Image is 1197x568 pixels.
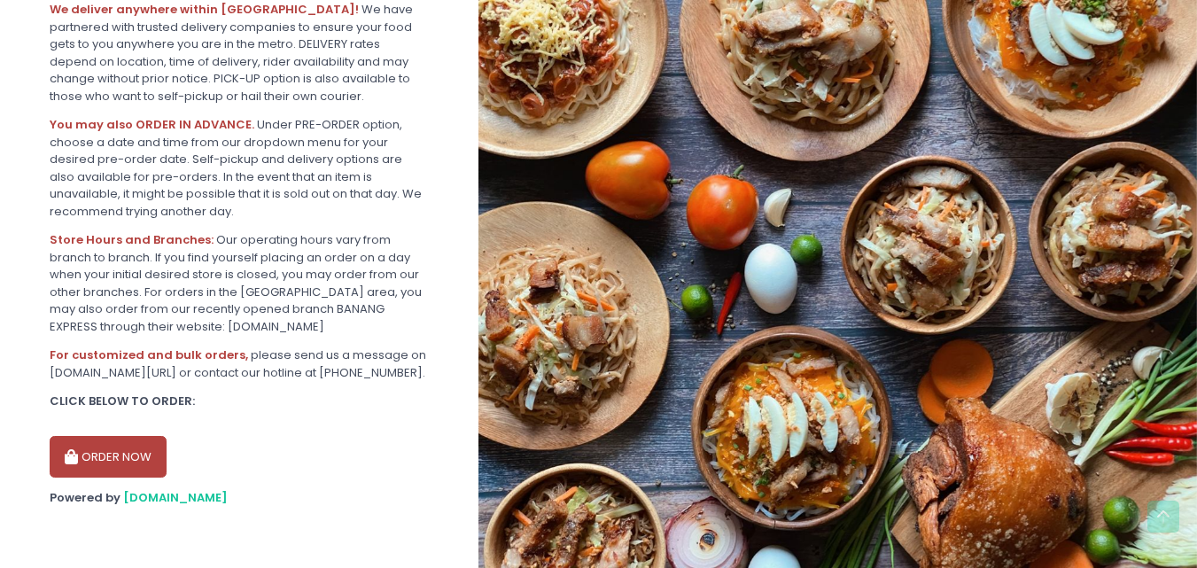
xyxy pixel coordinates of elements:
b: You may also ORDER IN ADVANCE. [50,116,254,133]
a: [DOMAIN_NAME] [123,489,228,506]
div: please send us a message on [DOMAIN_NAME][URL] or contact our hotline at [PHONE_NUMBER]. [50,346,429,381]
b: For customized and bulk orders, [50,346,248,363]
div: CLICK BELOW TO ORDER: [50,393,429,410]
b: We deliver anywhere within [GEOGRAPHIC_DATA]! [50,1,359,18]
div: Our operating hours vary from branch to branch. If you find yourself placing an order on a day wh... [50,231,429,335]
div: We have partnered with trusted delivery companies to ensure your food gets to you anywhere you ar... [50,1,429,105]
button: ORDER NOW [50,436,167,479]
div: Under PRE-ORDER option, choose a date and time from our dropdown menu for your desired pre-order ... [50,116,429,220]
div: Powered by [50,489,429,507]
b: Store Hours and Branches: [50,231,214,248]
